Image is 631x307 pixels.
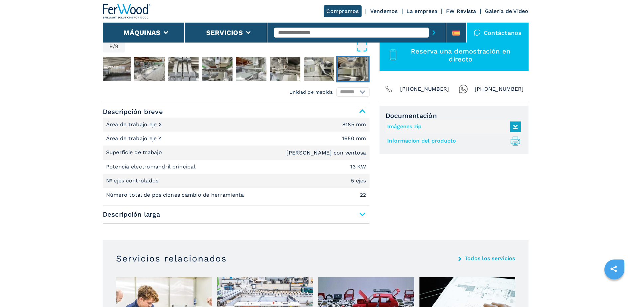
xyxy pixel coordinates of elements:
[302,56,336,82] button: Go to Slide 8
[324,5,361,17] a: Compramos
[386,112,523,120] span: Documentación
[206,29,243,37] button: Servicios
[202,57,233,81] img: 9158ef8b57ef96c833e935df4a1a6e6d
[103,106,370,118] span: Descripción breve
[268,56,302,82] button: Go to Slide 7
[467,23,529,43] div: Contáctanos
[338,57,368,81] img: ca6add40d5144c7ae88085e127ec377e
[387,121,518,132] a: Imágenes zip
[106,121,164,128] p: Área de trabajo eje X
[350,164,366,169] em: 13 KW
[103,4,151,19] img: Ferwood
[342,122,366,127] em: 8185 mm
[370,8,398,14] a: Vendemos
[289,89,333,95] em: Unidad de medida
[400,47,521,63] span: Reserva una demostración en directo
[286,150,366,155] em: [PERSON_NAME] con ventosa
[65,56,332,82] nav: Thumbnail Navigation
[100,57,131,81] img: 8348be618487fca07faf00a00523955a
[446,8,476,14] a: FW Revista
[109,44,113,49] span: 9
[168,57,199,81] img: 06c64358cd54bbb1c0d5e277d7540e21
[103,208,370,220] span: Descripción larga
[115,44,118,49] span: 9
[605,260,622,277] a: sharethis
[406,8,438,14] a: La empresa
[400,84,449,94] span: [PHONE_NUMBER]
[235,56,268,82] button: Go to Slide 6
[342,136,366,141] em: 1650 mm
[113,44,115,49] span: /
[103,118,370,202] div: Descripción breve
[465,256,515,261] a: Todos los servicios
[106,191,246,199] p: Número total de posiciones cambio de herramienta
[106,149,164,156] p: Superficie de trabajo
[270,57,300,81] img: e679fcaed544cfd0318b3d995d93c991
[360,192,366,198] em: 22
[475,84,524,94] span: [PHONE_NUMBER]
[133,56,166,82] button: Go to Slide 3
[116,253,227,264] h3: Servicios relacionados
[384,84,394,94] img: Phone
[106,163,198,170] p: Potencia electromandril principal
[351,178,366,183] em: 5 ejes
[106,135,163,142] p: Área de trabajo eje Y
[387,136,518,147] a: Informacion del producto
[474,29,480,36] img: Contáctanos
[485,8,529,14] a: Galeria de Video
[127,41,368,52] button: Open Fullscreen
[106,177,160,184] p: Nº ejes controlados
[99,56,132,82] button: Go to Slide 2
[429,25,439,40] button: submit-button
[236,57,266,81] img: 4a6b27d8bd22cdfa10a900d3620ba4b4
[201,56,234,82] button: Go to Slide 5
[459,84,468,94] img: Whatsapp
[123,29,160,37] button: Máquinas
[167,56,200,82] button: Go to Slide 4
[134,57,165,81] img: 22ce060b8cae303d87f8e457dd5c15d4
[380,40,529,71] button: Reserva una demostración en directo
[304,57,334,81] img: 5e14c781e5024d2bc2c03b0f854f1dfa
[603,277,626,302] iframe: Chat
[336,56,370,82] button: Go to Slide 9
